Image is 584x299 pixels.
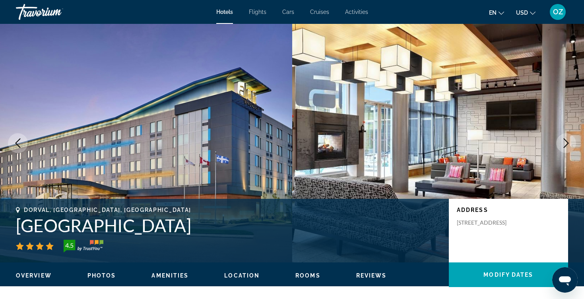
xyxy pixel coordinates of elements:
[216,9,233,15] a: Hotels
[552,267,578,293] iframe: Button to launch messaging window
[489,7,504,18] button: Change language
[457,219,520,226] p: [STREET_ADDRESS]
[8,133,28,153] button: Previous image
[16,215,441,236] h1: [GEOGRAPHIC_DATA]
[24,207,191,213] span: Dorval, [GEOGRAPHIC_DATA], [GEOGRAPHIC_DATA]
[249,9,266,15] a: Flights
[356,272,387,279] button: Reviews
[547,4,568,20] button: User Menu
[516,10,528,16] span: USD
[449,262,568,287] button: Modify Dates
[295,272,320,279] button: Rooms
[310,9,329,15] a: Cruises
[553,8,563,16] span: OZ
[489,10,497,16] span: en
[282,9,294,15] a: Cars
[516,7,535,18] button: Change currency
[64,240,103,252] img: TrustYou guest rating badge
[16,272,52,279] button: Overview
[61,241,77,250] div: 4.5
[483,272,533,278] span: Modify Dates
[457,207,560,213] p: Address
[87,272,116,279] button: Photos
[16,2,95,22] a: Travorium
[556,133,576,153] button: Next image
[224,272,260,279] button: Location
[345,9,368,15] a: Activities
[151,272,188,279] button: Amenities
